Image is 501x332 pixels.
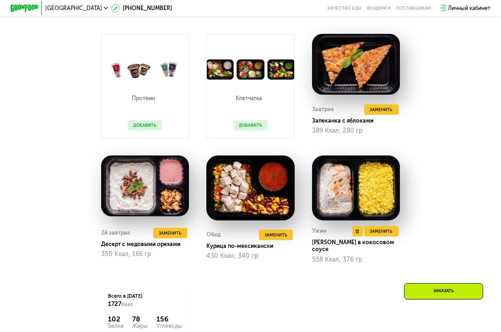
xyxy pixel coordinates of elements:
div: Жиры [132,323,148,329]
div: Курица по-мексикански [206,243,300,250]
div: 2й завтрак [101,228,130,238]
button: Заменить [364,226,398,236]
p: Протеин [128,96,159,101]
button: Добавить [128,120,162,131]
div: Белки [108,323,124,329]
div: Всего в [DATE] [108,293,182,308]
button: Заменить [259,230,293,240]
div: [PERSON_NAME] в кокосовом соусе [312,239,406,253]
div: поставщикам [396,5,431,11]
span: 1727 [108,300,121,308]
p: Клетчатка [233,96,264,101]
div: 78 [132,315,148,323]
div: Углеводы [156,323,182,329]
div: 102 [108,315,124,323]
span: Ккал [121,301,133,307]
a: Вендинги [367,5,391,11]
div: Десерт с медовыми орехами [101,241,195,248]
span: Заменить [264,231,287,238]
div: Личный кабинет [448,4,490,12]
span: Заменить [370,228,393,235]
div: 350 Ккал, 166 гр [101,251,189,258]
span: Заменить [370,106,393,113]
span: [GEOGRAPHIC_DATA] [45,5,102,11]
div: 156 [156,315,182,323]
a: [PHONE_NUMBER] [111,4,172,12]
div: Завтрак [312,104,334,115]
div: Ужин [312,226,326,236]
span: Заменить [159,230,182,236]
div: Запеканка с яблоками [312,118,406,124]
div: 430 Ккал, 340 гр [206,252,295,260]
a: Качество еды [328,5,361,11]
div: Обед [206,230,221,240]
button: Заменить [153,228,187,238]
div: 389 Ккал, 280 гр [312,127,400,134]
div: 558 Ккал, 376 гр [312,256,400,263]
button: Добавить [233,120,268,131]
button: Заменить [364,104,398,115]
div: Заказать [404,283,483,300]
